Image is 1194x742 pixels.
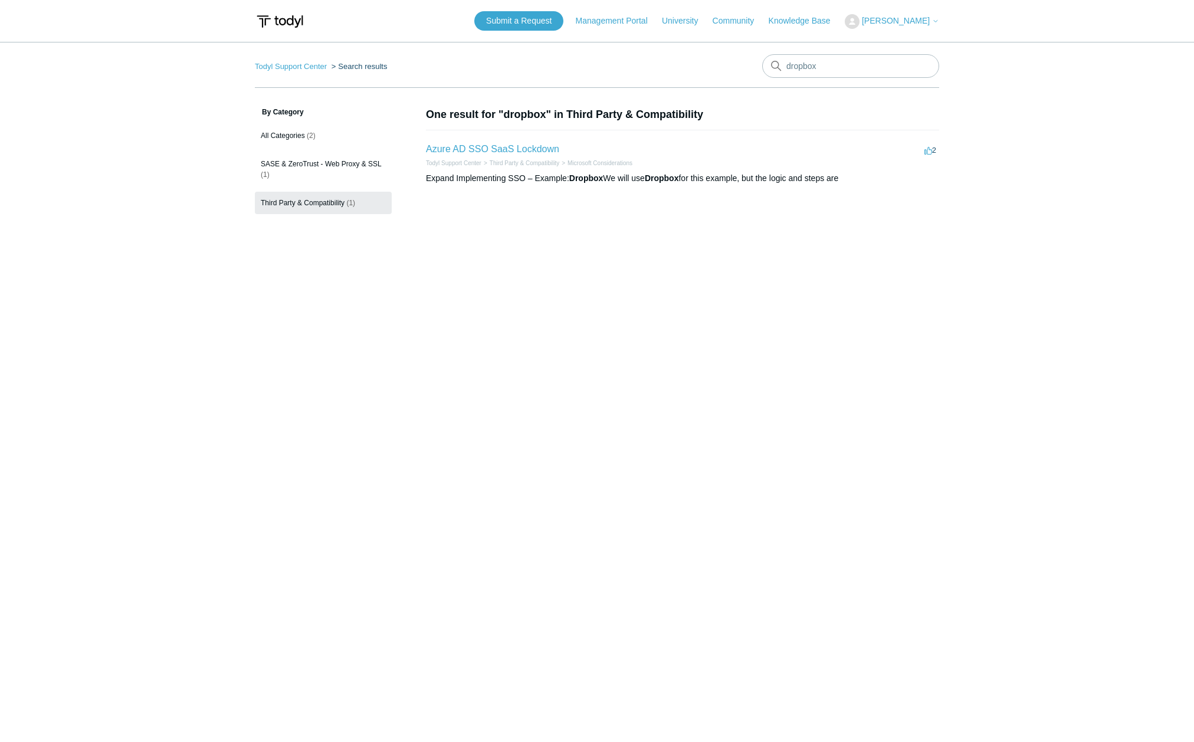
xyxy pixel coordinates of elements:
[662,15,710,27] a: University
[426,144,559,154] a: Azure AD SSO SaaS Lockdown
[845,14,939,29] button: [PERSON_NAME]
[255,62,329,71] li: Todyl Support Center
[769,15,842,27] a: Knowledge Base
[762,54,939,78] input: Search
[255,192,392,214] a: Third Party & Compatibility (1)
[568,160,632,166] a: Microsoft Considerations
[255,107,392,117] h3: By Category
[255,11,305,32] img: Todyl Support Center Help Center home page
[426,159,481,168] li: Todyl Support Center
[261,132,305,140] span: All Categories
[569,173,603,183] em: Dropbox
[481,159,559,168] li: Third Party & Compatibility
[261,170,270,179] span: (1)
[255,62,327,71] a: Todyl Support Center
[490,160,559,166] a: Third Party & Compatibility
[576,15,660,27] a: Management Portal
[862,16,930,25] span: [PERSON_NAME]
[307,132,316,140] span: (2)
[559,159,632,168] li: Microsoft Considerations
[645,173,679,183] em: Dropbox
[255,153,392,186] a: SASE & ZeroTrust - Web Proxy & SSL (1)
[261,160,382,168] span: SASE & ZeroTrust - Web Proxy & SSL
[924,146,936,155] span: 2
[474,11,563,31] a: Submit a Request
[713,15,766,27] a: Community
[426,160,481,166] a: Todyl Support Center
[329,62,388,71] li: Search results
[261,199,345,207] span: Third Party & Compatibility
[426,107,939,123] h1: One result for "dropbox" in Third Party & Compatibility
[255,124,392,147] a: All Categories (2)
[346,199,355,207] span: (1)
[426,172,939,185] div: Expand Implementing SSO – Example: We will use for this example, but the logic and steps are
